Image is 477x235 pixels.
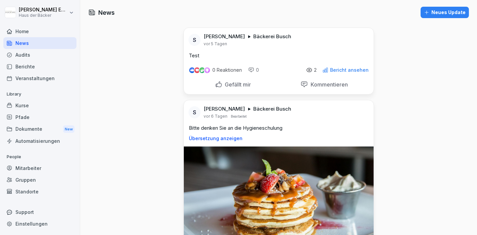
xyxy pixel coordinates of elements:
[213,67,242,73] p: 0 Reaktionen
[254,106,291,112] p: Bäckerei Busch
[3,218,76,230] a: Einstellungen
[314,67,317,73] p: 2
[63,125,74,133] div: New
[3,49,76,61] a: Audits
[3,100,76,111] a: Kurse
[222,81,251,88] p: Gefällt mir
[204,67,210,73] img: inspiring
[248,67,259,73] div: 0
[3,186,76,197] a: Standorte
[98,8,115,17] h1: News
[189,52,368,59] p: Test
[204,106,245,112] p: [PERSON_NAME]
[3,162,76,174] a: Mitarbeiter
[3,123,76,135] div: Dokumente
[189,136,368,141] p: Übersetzung anzeigen
[19,13,68,18] p: Haus der Bäcker
[204,114,228,119] p: vor 6 Tagen
[3,37,76,49] a: News
[195,68,200,73] img: love
[3,174,76,186] a: Gruppen
[199,67,205,73] img: celebrate
[254,33,291,40] p: Bäckerei Busch
[424,9,466,16] div: Neues Update
[189,34,201,46] div: S
[3,206,76,218] div: Support
[3,61,76,72] a: Berichte
[3,111,76,123] a: Pfade
[3,152,76,162] p: People
[204,41,227,47] p: vor 5 Tagen
[231,114,247,119] p: Bearbeitet
[308,81,348,88] p: Kommentieren
[421,7,469,18] button: Neues Update
[189,106,201,118] div: S
[189,124,368,132] p: Bitte denken Sie an die Hygieneschulung
[204,33,245,40] p: [PERSON_NAME]
[3,89,76,100] p: Library
[19,7,68,13] p: [PERSON_NAME] Ehlerding
[189,67,195,73] img: like
[3,135,76,147] a: Automatisierungen
[330,67,369,73] p: Bericht ansehen
[3,72,76,84] a: Veranstaltungen
[3,123,76,135] a: DokumenteNew
[3,25,76,37] a: Home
